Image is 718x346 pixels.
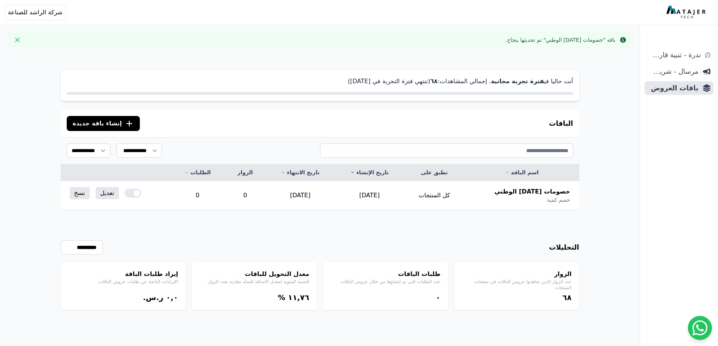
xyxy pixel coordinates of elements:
bdi: ١١,٧٦ [288,293,309,302]
div: ۰ [331,292,441,303]
a: اسم الباقة [474,169,570,176]
div: باقة "خصومات [DATE] الوطني" تم تحديثها بنجاح. [505,36,615,44]
td: 0 [225,181,266,210]
a: الطلبات [179,169,216,176]
span: مرسال - شريط دعاية [648,66,698,77]
span: باقات العروض [648,83,698,93]
p: النسبة المئوية لمعدل الاضافة للسلة مقارنة بعدد الزوار [199,279,309,285]
button: Close [11,34,23,46]
p: أنت حاليا في . إجمالي المشاهدات: (تنتهي فترة التجربة في [DATE]) [67,77,573,86]
a: تعديل [96,187,119,199]
img: MatajerTech Logo [666,6,707,19]
a: نسخ [70,187,90,199]
span: خصم كمية [547,196,570,204]
span: % [278,293,285,302]
bdi: ۰,۰ [166,293,178,302]
p: الإيرادات الناتجة عن طلبات عروض الباقات [68,279,178,285]
span: خصومات [DATE] الوطني [494,187,570,196]
h3: التحليلات [549,242,579,253]
strong: فترة تجربة مجانية [491,78,544,85]
td: [DATE] [335,181,404,210]
span: ندرة - تنبية قارب علي النفاذ [648,50,701,60]
strong: ٦٨ [430,78,438,85]
td: [DATE] [266,181,335,210]
span: ر.س. [143,293,163,302]
p: عدد الطلبات التي تم إنشاؤها من خلال عروض الباقات [331,279,441,285]
button: إنشاء باقة جديدة [67,116,140,131]
td: 0 [170,181,225,210]
button: شركة الراشد للصناعة [5,5,66,20]
td: كل المنتجات [404,181,465,210]
h4: الزوار [462,270,572,279]
a: تاريخ الانتهاء [275,169,326,176]
span: شركة الراشد للصناعة [8,8,63,17]
h3: الباقات [549,118,573,129]
th: الزوار [225,164,266,181]
h4: معدل التحويل للباقات [199,270,309,279]
a: تاريخ الإنشاء [344,169,395,176]
p: عدد الزوار الذين شاهدوا عروض الباقات في صفحات المنتجات [462,279,572,291]
th: تطبق على [404,164,465,181]
h4: طلبات الباقات [331,270,441,279]
h4: إيراد طلبات الباقة [68,270,178,279]
span: إنشاء باقة جديدة [73,119,122,128]
div: ٦٨ [462,292,572,303]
